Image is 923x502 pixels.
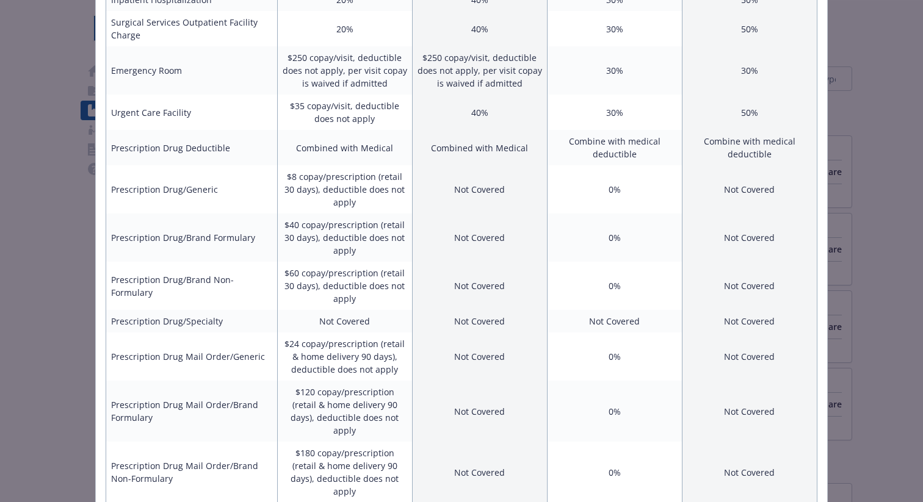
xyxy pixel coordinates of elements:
td: 30% [547,11,682,46]
td: Not Covered [412,213,547,262]
td: Prescription Drug/Brand Formulary [106,213,278,262]
td: Combined with Medical [277,130,412,165]
td: Prescription Drug/Specialty [106,310,278,332]
td: Not Covered [412,332,547,381]
td: 30% [547,46,682,95]
td: Combined with Medical [412,130,547,165]
td: Not Covered [682,165,817,213]
td: Not Covered [412,381,547,442]
td: Prescription Drug/Generic [106,165,278,213]
td: Prescription Drug Deductible [106,130,278,165]
td: $24 copay/prescription (retail & home delivery 90 days), deductible does not apply [277,332,412,381]
td: Not Covered [682,332,817,381]
td: Prescription Drug/Brand Non-Formulary [106,262,278,310]
td: 40% [412,11,547,46]
td: Not Covered [682,310,817,332]
td: 40% [412,95,547,130]
td: 0% [547,332,682,381]
td: 0% [547,213,682,262]
td: 30% [547,95,682,130]
td: Combine with medical deductible [682,130,817,165]
td: Emergency Room [106,46,278,95]
td: Not Covered [412,310,547,332]
td: Not Covered [412,262,547,310]
td: Not Covered [547,310,682,332]
td: $250 copay/visit, deductible does not apply, per visit copay is waived if admitted [277,46,412,95]
td: 50% [682,11,817,46]
td: 20% [277,11,412,46]
td: Prescription Drug Mail Order/Brand Formulary [106,381,278,442]
td: $60 copay/prescription (retail 30 days), deductible does not apply [277,262,412,310]
td: 30% [682,46,817,95]
td: Not Covered [682,262,817,310]
td: $8 copay/prescription (retail 30 days), deductible does not apply [277,165,412,213]
td: 0% [547,165,682,213]
td: 50% [682,95,817,130]
td: Prescription Drug Mail Order/Generic [106,332,278,381]
td: Urgent Care Facility [106,95,278,130]
td: Surgical Services Outpatient Facility Charge [106,11,278,46]
td: $35 copay/visit, deductible does not apply [277,95,412,130]
td: 0% [547,381,682,442]
td: Not Covered [682,213,817,262]
td: $120 copay/prescription (retail & home delivery 90 days), deductible does not apply [277,381,412,442]
td: $40 copay/prescription (retail 30 days), deductible does not apply [277,213,412,262]
td: 0% [547,262,682,310]
td: $250 copay/visit, deductible does not apply, per visit copay is waived if admitted [412,46,547,95]
td: Not Covered [412,165,547,213]
td: Not Covered [277,310,412,332]
td: Not Covered [682,381,817,442]
td: Combine with medical deductible [547,130,682,165]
